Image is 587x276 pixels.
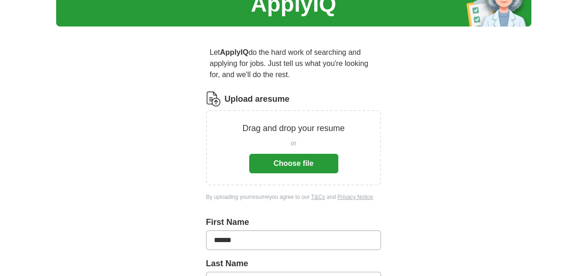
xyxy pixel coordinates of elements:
label: First Name [206,216,381,229]
label: Last Name [206,257,381,270]
label: Upload a resume [225,93,290,105]
img: CV Icon [206,92,221,106]
strong: ApplyIQ [220,48,248,56]
button: Choose file [249,154,338,173]
p: Let do the hard work of searching and applying for jobs. Just tell us what you're looking for, an... [206,43,381,84]
a: T&Cs [311,194,325,200]
div: By uploading your resume you agree to our and . [206,193,381,201]
a: Privacy Notice [337,194,373,200]
p: Drag and drop your resume [242,122,344,135]
span: or [290,138,296,148]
